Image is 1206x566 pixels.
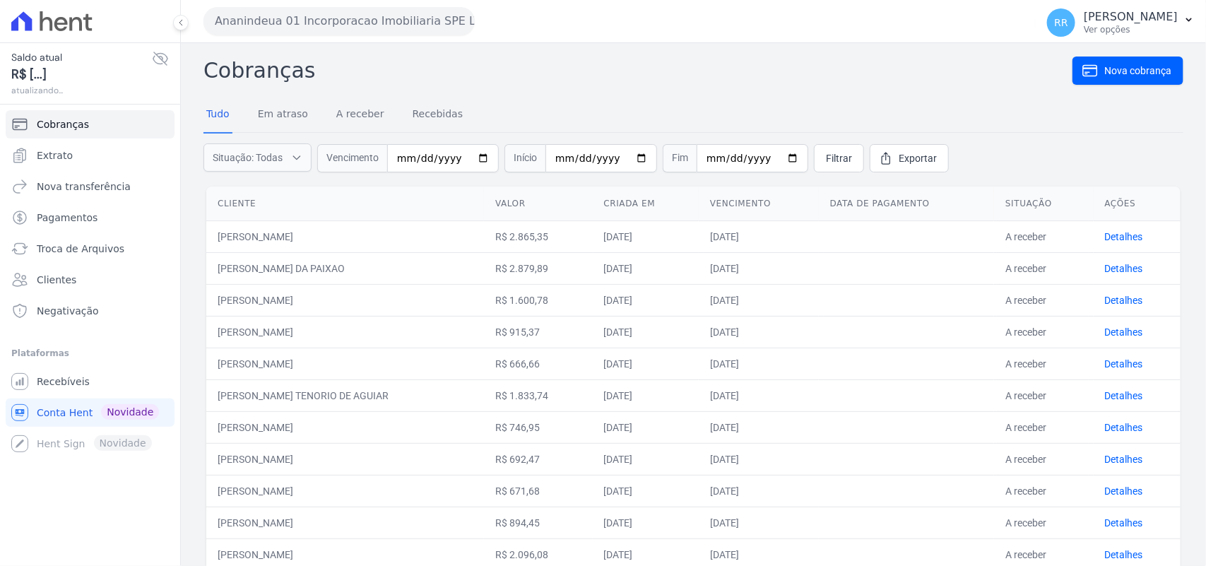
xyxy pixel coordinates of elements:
[593,507,699,538] td: [DATE]
[1105,454,1143,465] a: Detalhes
[484,252,592,284] td: R$ 2.879,89
[1105,358,1143,370] a: Detalhes
[1104,64,1171,78] span: Nova cobrança
[994,316,1093,348] td: A receber
[37,179,131,194] span: Nova transferência
[6,266,175,294] a: Clientes
[317,144,387,172] span: Vencimento
[11,50,152,65] span: Saldo atual
[1036,3,1206,42] button: RR [PERSON_NAME] Ver opções
[37,148,73,163] span: Extrato
[37,304,99,318] span: Negativação
[206,284,484,316] td: [PERSON_NAME]
[11,65,152,84] span: R$ [...]
[699,284,819,316] td: [DATE]
[1072,57,1183,85] a: Nova cobrança
[699,379,819,411] td: [DATE]
[1094,187,1181,221] th: Ações
[699,187,819,221] th: Vencimento
[37,273,76,287] span: Clientes
[37,211,97,225] span: Pagamentos
[484,379,592,411] td: R$ 1.833,74
[6,110,175,138] a: Cobranças
[699,507,819,538] td: [DATE]
[1105,390,1143,401] a: Detalhes
[593,187,699,221] th: Criada em
[1105,326,1143,338] a: Detalhes
[213,151,283,165] span: Situação: Todas
[814,144,864,172] a: Filtrar
[1105,295,1143,306] a: Detalhes
[1105,517,1143,529] a: Detalhes
[826,151,852,165] span: Filtrar
[410,97,466,134] a: Recebidas
[206,507,484,538] td: [PERSON_NAME]
[101,404,159,420] span: Novidade
[11,110,169,458] nav: Sidebar
[203,54,1072,86] h2: Cobranças
[484,187,592,221] th: Valor
[819,187,994,221] th: Data de pagamento
[203,143,312,172] button: Situação: Todas
[206,475,484,507] td: [PERSON_NAME]
[593,284,699,316] td: [DATE]
[593,411,699,443] td: [DATE]
[484,284,592,316] td: R$ 1.600,78
[699,348,819,379] td: [DATE]
[899,151,937,165] span: Exportar
[37,242,124,256] span: Troca de Arquivos
[203,97,232,134] a: Tudo
[1105,231,1143,242] a: Detalhes
[484,348,592,379] td: R$ 666,66
[699,220,819,252] td: [DATE]
[6,141,175,170] a: Extrato
[593,316,699,348] td: [DATE]
[206,348,484,379] td: [PERSON_NAME]
[699,316,819,348] td: [DATE]
[484,411,592,443] td: R$ 746,95
[484,507,592,538] td: R$ 894,45
[994,379,1093,411] td: A receber
[1105,549,1143,560] a: Detalhes
[11,345,169,362] div: Plataformas
[1084,10,1178,24] p: [PERSON_NAME]
[206,411,484,443] td: [PERSON_NAME]
[593,252,699,284] td: [DATE]
[1084,24,1178,35] p: Ver opções
[1105,485,1143,497] a: Detalhes
[206,187,484,221] th: Cliente
[6,399,175,427] a: Conta Hent Novidade
[333,97,387,134] a: A receber
[699,411,819,443] td: [DATE]
[699,475,819,507] td: [DATE]
[994,284,1093,316] td: A receber
[593,379,699,411] td: [DATE]
[206,220,484,252] td: [PERSON_NAME]
[504,144,545,172] span: Início
[663,144,697,172] span: Fim
[870,144,949,172] a: Exportar
[994,443,1093,475] td: A receber
[484,475,592,507] td: R$ 671,68
[994,411,1093,443] td: A receber
[206,316,484,348] td: [PERSON_NAME]
[484,220,592,252] td: R$ 2.865,35
[6,235,175,263] a: Troca de Arquivos
[994,187,1093,221] th: Situação
[994,252,1093,284] td: A receber
[203,7,475,35] button: Ananindeua 01 Incorporacao Imobiliaria SPE LTDA
[6,297,175,325] a: Negativação
[593,348,699,379] td: [DATE]
[593,475,699,507] td: [DATE]
[484,443,592,475] td: R$ 692,47
[994,348,1093,379] td: A receber
[6,367,175,396] a: Recebíveis
[994,507,1093,538] td: A receber
[994,475,1093,507] td: A receber
[699,252,819,284] td: [DATE]
[6,172,175,201] a: Nova transferência
[1054,18,1068,28] span: RR
[1105,422,1143,433] a: Detalhes
[994,220,1093,252] td: A receber
[1105,263,1143,274] a: Detalhes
